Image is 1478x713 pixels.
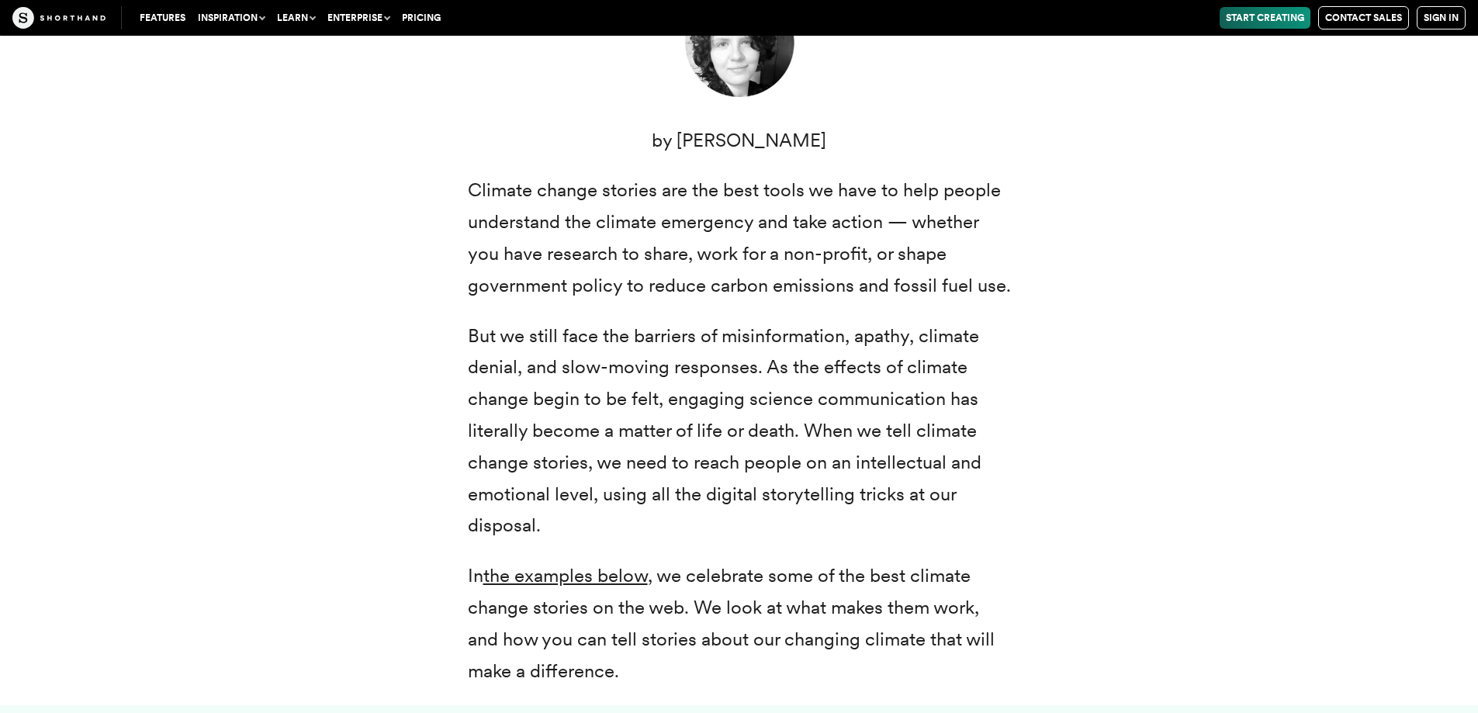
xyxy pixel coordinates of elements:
button: Enterprise [321,7,396,29]
a: Features [133,7,192,29]
p: by [PERSON_NAME] [468,125,1011,157]
img: The Craft [12,7,106,29]
a: Sign in [1417,6,1466,29]
a: the examples below [483,564,648,587]
p: In , we celebrate some of the best climate change stories on the web. We look at what makes them ... [468,560,1011,687]
p: Climate change stories are the best tools we have to help people understand the climate emergency... [468,175,1011,301]
a: Pricing [396,7,447,29]
button: Inspiration [192,7,271,29]
a: Contact Sales [1318,6,1409,29]
button: Learn [271,7,321,29]
a: Start Creating [1220,7,1310,29]
p: But we still face the barriers of misinformation, apathy, climate denial, and slow-moving respons... [468,320,1011,542]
